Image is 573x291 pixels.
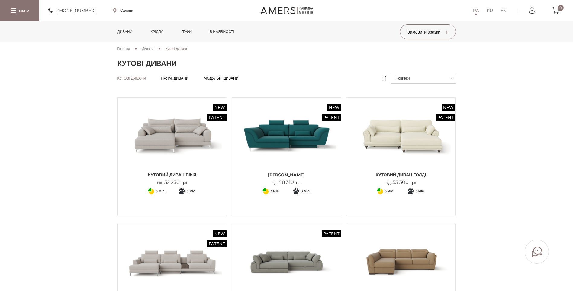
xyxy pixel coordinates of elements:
[391,73,456,84] button: Новинки
[113,21,137,42] a: Дивани
[400,24,456,39] button: Замовити зразки
[272,180,301,185] p: від грн
[146,21,168,42] a: Крісла
[322,114,341,121] span: Patent
[122,102,222,185] a: New Patent Кутовий диван ВІККІ Кутовий диван ВІККІ Кутовий диван ВІККІ від52 230грн
[207,114,227,121] span: Patent
[327,104,341,111] span: New
[351,102,451,185] a: New Patent Кутовий диван ГОЛДІ Кутовий диван ГОЛДІ Кутовий диван ГОЛДІ від53 300грн
[407,29,448,35] span: Замовити зразки
[213,104,227,111] span: New
[237,172,336,178] span: [PERSON_NAME]
[142,47,153,51] span: Дивани
[501,7,507,14] a: EN
[186,188,196,195] span: 3 міс.
[122,172,222,178] span: Кутовий диван ВІККІ
[207,240,227,247] span: Patent
[386,180,416,185] p: від грн
[117,47,130,51] span: Головна
[558,5,564,11] span: 0
[270,188,280,195] span: 3 міс.
[436,114,455,121] span: Patent
[117,59,456,68] h1: Кутові дивани
[487,7,493,14] a: RU
[157,180,187,185] p: від грн
[117,46,130,51] a: Головна
[415,188,425,195] span: 3 міс.
[204,76,238,81] a: Модульні дивани
[473,7,479,14] a: UA
[391,179,411,185] span: 53 300
[237,102,336,185] a: New Patent Кутовий Диван Грейсі Кутовий Диван Грейсі [PERSON_NAME] від48 310грн
[385,188,394,195] span: 3 міс.
[156,188,165,195] span: 3 міс.
[276,179,296,185] span: 48 310
[213,230,227,237] span: New
[322,230,341,237] span: Patent
[442,104,455,111] span: New
[113,8,133,13] a: Салони
[48,7,95,14] a: [PHONE_NUMBER]
[142,46,153,51] a: Дивани
[301,188,311,195] span: 3 міс.
[161,76,188,81] a: Прямі дивани
[162,179,182,185] span: 52 230
[205,21,239,42] a: в наявності
[351,172,451,178] span: Кутовий диван ГОЛДІ
[177,21,196,42] a: Пуфи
